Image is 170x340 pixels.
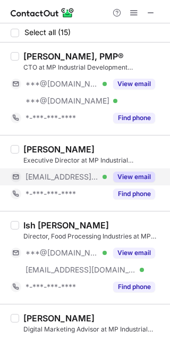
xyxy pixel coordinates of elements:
button: Reveal Button [113,189,155,199]
div: Director, Food Processing Industries at MP Industrial Development Corporation (MPIDC) [23,232,164,241]
div: Executive Director at MP Industrial Development Corporation (MPIDC) [23,156,164,165]
span: ***@[DOMAIN_NAME] [25,79,99,89]
span: [EMAIL_ADDRESS][DOMAIN_NAME] [25,172,99,182]
span: Select all (15) [24,28,71,37]
div: Ish [PERSON_NAME] [23,220,109,231]
img: ContactOut v5.3.10 [11,6,74,19]
span: ***@[DOMAIN_NAME] [25,248,99,258]
div: Digital Marketing Advisor at MP Industrial Development Corporation (MPIDC) [23,325,164,334]
span: ***@[DOMAIN_NAME] [25,96,109,106]
button: Reveal Button [113,113,155,123]
div: [PERSON_NAME], PMP® [23,51,124,62]
div: [PERSON_NAME] [23,313,95,324]
span: [EMAIL_ADDRESS][DOMAIN_NAME] [25,265,136,275]
button: Reveal Button [113,79,155,89]
button: Reveal Button [113,282,155,292]
button: Reveal Button [113,172,155,182]
div: CTO at MP Industrial Development Corporation (MPIDC) [23,63,164,72]
div: [PERSON_NAME] [23,144,95,155]
button: Reveal Button [113,248,155,258]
